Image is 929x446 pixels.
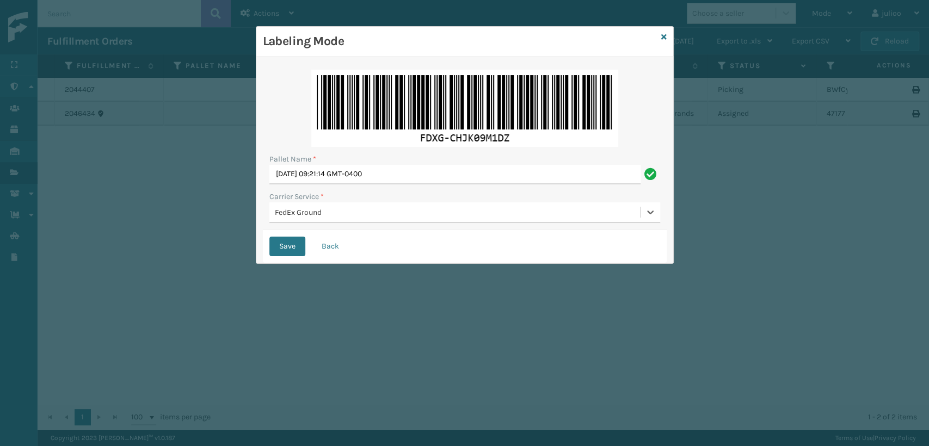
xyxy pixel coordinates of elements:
label: Carrier Service [269,191,324,202]
button: Back [312,237,349,256]
h3: Labeling Mode [263,33,657,49]
div: FedEx Ground [275,207,641,218]
img: 8Fh4IIAAAAGSURBVAMAvxSVWxjTyC0AAAAASUVORK5CYII= [311,70,618,147]
button: Save [269,237,305,256]
label: Pallet Name [269,153,316,165]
